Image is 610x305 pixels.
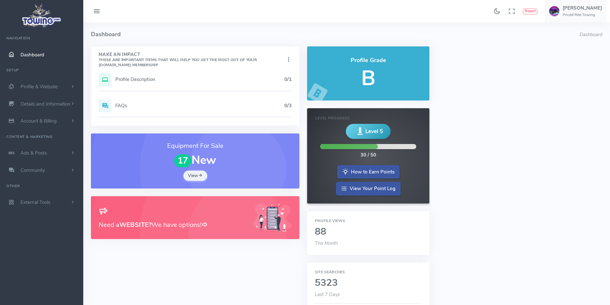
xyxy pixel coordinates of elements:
[115,103,284,108] h5: FAQs
[284,103,292,108] h5: 0/3
[20,101,70,107] span: Details and Information
[20,52,44,58] span: Dashboard
[91,22,580,46] h4: Dashboard
[99,57,257,68] small: These are important items that will help you get the most out of your [DOMAIN_NAME] Membership
[365,127,383,135] span: Level 5
[20,84,58,90] span: Profile & Website
[315,240,338,246] span: This Month
[315,278,421,288] h2: 5323
[119,221,151,229] b: WEBSITE?
[99,141,292,151] h3: Equipment For Sale
[336,182,401,196] a: View Your Point Log
[315,116,421,120] h6: Level Progress
[183,171,207,181] a: View
[20,2,63,29] img: logo
[315,291,340,298] span: Last 7 Days
[580,31,602,38] li: Dashboard
[315,270,421,274] h6: Site Searches
[20,150,47,156] span: Ads & Posts
[337,165,400,179] a: How to Earn Points
[99,220,246,230] h3: Need a We have options!
[284,77,292,82] h5: 0/1
[99,154,292,167] h1: New
[115,77,284,82] h5: Profile Description
[99,52,285,68] h4: Make An Impact
[563,5,602,11] h5: [PERSON_NAME]
[549,6,559,16] img: user-image
[315,227,421,237] h2: 88
[361,152,376,159] div: 30 / 50
[563,13,602,17] h6: Priced Rite Towing
[523,9,537,14] button: Report
[253,204,292,232] img: Generic placeholder image
[174,154,191,167] span: 17
[315,219,421,223] h6: Profile Views
[315,67,421,90] h5: B
[20,199,50,205] span: External Tools
[20,118,57,124] span: Account & Billing
[315,57,421,64] h4: Profile Grade
[20,167,45,173] span: Community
